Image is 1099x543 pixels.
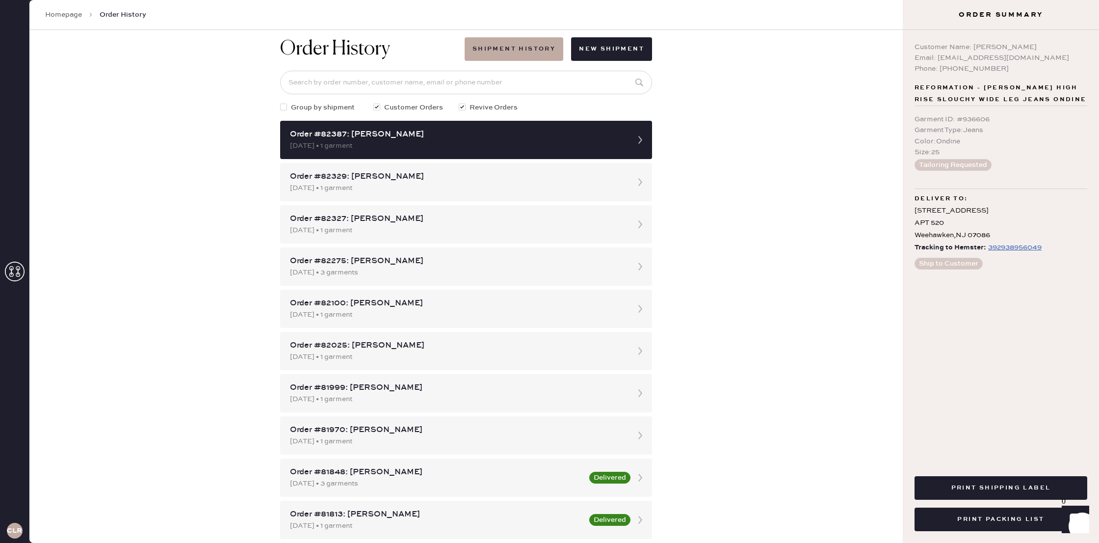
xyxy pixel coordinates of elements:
[290,171,625,183] div: Order #82329: [PERSON_NAME]
[290,520,583,531] div: [DATE] • 1 garment
[915,125,1087,136] div: Garment Type : Jeans
[290,267,625,278] div: [DATE] • 3 garments
[31,78,1066,89] div: Order # 82329
[290,140,625,151] div: [DATE] • 1 garment
[290,129,625,140] div: Order #82387: [PERSON_NAME]
[915,53,1087,63] div: Email: [EMAIL_ADDRESS][DOMAIN_NAME]
[31,66,1066,78] div: Packing slip
[915,63,1087,74] div: Phone: [PHONE_NUMBER]
[7,527,22,534] h3: CLR
[915,159,992,171] button: Tailoring Requested
[290,394,625,405] div: [DATE] • 1 garment
[915,147,1087,158] div: Size : 25
[470,102,518,113] span: Revive Orders
[999,394,1066,407] td: 1
[280,37,390,61] h1: Order History
[291,102,355,113] span: Group by shipment
[31,179,136,191] td: 936555
[31,166,136,179] th: ID
[915,205,1087,242] div: [STREET_ADDRESS] APT 520 Weehawken , NJ 07086
[31,319,1066,331] div: Customer information
[280,71,652,94] input: Search by order number, customer name, email or phone number
[31,394,136,407] td: 936552
[999,179,1066,191] td: 1
[534,12,563,41] img: logo
[512,194,585,202] img: Logo
[136,166,999,179] th: Description
[290,213,625,225] div: Order #82327: [PERSON_NAME]
[915,136,1087,147] div: Color : Ondine
[384,102,443,113] span: Customer Orders
[589,472,630,484] button: Delivered
[915,508,1087,531] button: Print Packing List
[31,116,1066,151] div: # 88907 Deepa [PERSON_NAME] [EMAIL_ADDRESS][DOMAIN_NAME]
[31,381,136,394] th: ID
[1052,499,1095,541] iframe: Front Chat
[915,242,986,254] span: Tracking to Hemster:
[100,10,146,20] span: Order History
[31,104,1066,116] div: Customer information
[290,478,583,489] div: [DATE] • 3 garments
[915,193,968,205] span: Deliver to:
[31,508,1066,519] div: Order # 82275
[136,179,999,191] td: Jeans - Reformation - [PERSON_NAME] studded blue - Size: 24
[915,476,1087,500] button: Print Shipping Label
[290,352,625,362] div: [DATE] • 1 garment
[290,340,625,352] div: Order #82025: [PERSON_NAME]
[915,258,983,270] button: Ship to Customer
[290,298,625,309] div: Order #82100: [PERSON_NAME]
[31,281,1066,293] div: Packing slip
[915,483,1087,492] a: Print Shipping Label
[290,255,625,267] div: Order #82275: [PERSON_NAME]
[915,42,1087,53] div: Customer Name: [PERSON_NAME]
[290,183,625,193] div: [DATE] • 1 garment
[136,394,999,407] td: Jeans - Reformation - [PERSON_NAME] [US_STATE] - Size: 26
[290,436,625,447] div: [DATE] • 1 garment
[290,466,583,478] div: Order #81848: [PERSON_NAME]
[290,382,625,394] div: Order #81999: [PERSON_NAME]
[915,114,1087,125] div: Garment ID : # 936606
[534,227,563,256] img: logo
[512,409,585,417] img: Logo
[290,424,625,436] div: Order #81970: [PERSON_NAME]
[290,309,625,320] div: [DATE] • 1 garment
[31,293,1066,304] div: Order # 82327
[999,166,1066,179] th: QTY
[31,496,1066,508] div: Packing slip
[988,242,1042,253] div: https://www.fedex.com/apps/fedextrack/?tracknumbers=392938956049&cntry_code=US
[589,514,630,526] button: Delivered
[290,225,625,236] div: [DATE] • 1 garment
[465,37,563,61] button: Shipment History
[986,242,1042,254] a: 392938956049
[45,10,82,20] a: Homepage
[534,442,563,471] img: logo
[571,37,652,61] button: New Shipment
[903,10,1099,20] h3: Order Summary
[915,82,1087,106] span: Reformation - [PERSON_NAME] High Rise Slouchy Wide Leg Jeans Ondine
[31,331,1066,366] div: # 88905 murium khan [EMAIL_ADDRESS][DOMAIN_NAME]
[999,381,1066,394] th: QTY
[290,509,583,520] div: Order #81813: [PERSON_NAME]
[136,381,999,394] th: Description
